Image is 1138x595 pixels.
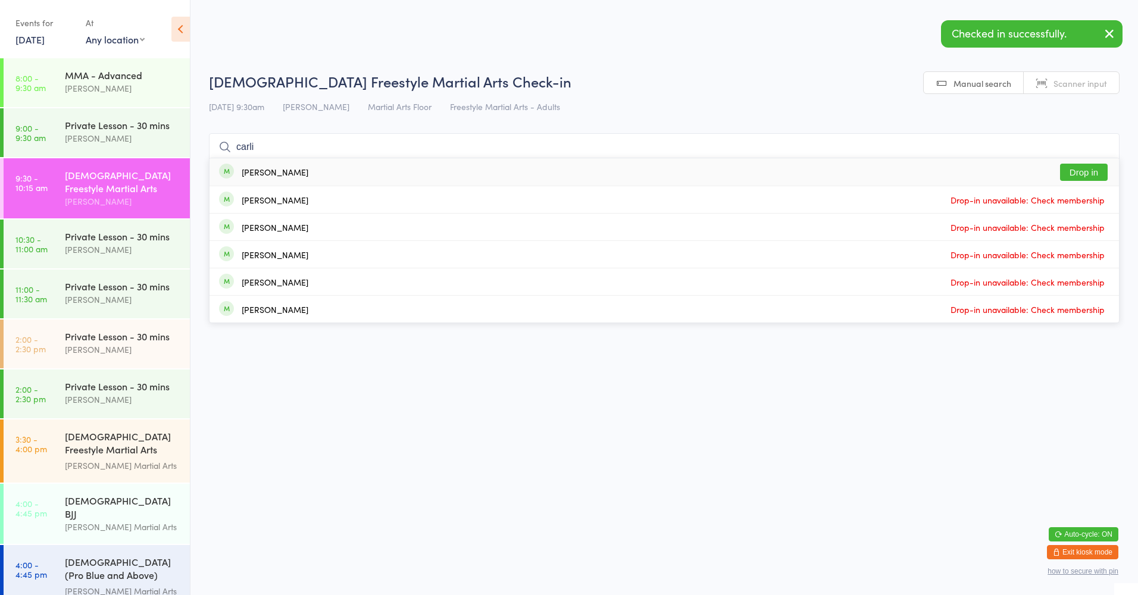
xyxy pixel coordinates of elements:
[65,494,180,520] div: [DEMOGRAPHIC_DATA] BJJ
[4,484,190,544] a: 4:00 -4:45 pm[DEMOGRAPHIC_DATA] BJJ[PERSON_NAME] Martial Arts
[15,173,48,192] time: 9:30 - 10:15 am
[368,101,432,112] span: Martial Arts Floor
[1048,567,1118,575] button: how to secure with pin
[15,13,74,33] div: Events for
[65,230,180,243] div: Private Lesson - 30 mins
[65,131,180,145] div: [PERSON_NAME]
[283,101,349,112] span: [PERSON_NAME]
[242,277,308,287] div: [PERSON_NAME]
[15,234,48,253] time: 10:30 - 11:00 am
[65,430,180,459] div: [DEMOGRAPHIC_DATA] Freestyle Martial Arts (Little Heroes)
[15,384,46,403] time: 2:00 - 2:30 pm
[15,334,46,353] time: 2:00 - 2:30 pm
[4,158,190,218] a: 9:30 -10:15 am[DEMOGRAPHIC_DATA] Freestyle Martial Arts[PERSON_NAME]
[15,560,47,579] time: 4:00 - 4:45 pm
[4,58,190,107] a: 8:00 -9:30 amMMA - Advanced[PERSON_NAME]
[1060,164,1108,181] button: Drop in
[65,168,180,195] div: [DEMOGRAPHIC_DATA] Freestyle Martial Arts
[15,434,47,453] time: 3:30 - 4:00 pm
[65,393,180,406] div: [PERSON_NAME]
[65,243,180,256] div: [PERSON_NAME]
[242,305,308,314] div: [PERSON_NAME]
[4,108,190,157] a: 9:00 -9:30 amPrivate Lesson - 30 mins[PERSON_NAME]
[65,118,180,131] div: Private Lesson - 30 mins
[65,195,180,208] div: [PERSON_NAME]
[4,320,190,368] a: 2:00 -2:30 pmPrivate Lesson - 30 mins[PERSON_NAME]
[242,223,308,232] div: [PERSON_NAME]
[86,13,145,33] div: At
[948,246,1108,264] span: Drop-in unavailable: Check membership
[15,284,47,303] time: 11:00 - 11:30 am
[65,280,180,293] div: Private Lesson - 30 mins
[65,555,180,584] div: [DEMOGRAPHIC_DATA] (Pro Blue and Above) Freestyle Martial Arts
[4,270,190,318] a: 11:00 -11:30 amPrivate Lesson - 30 mins[PERSON_NAME]
[953,77,1011,89] span: Manual search
[4,369,190,418] a: 2:00 -2:30 pmPrivate Lesson - 30 mins[PERSON_NAME]
[948,300,1108,318] span: Drop-in unavailable: Check membership
[948,191,1108,209] span: Drop-in unavailable: Check membership
[65,459,180,472] div: [PERSON_NAME] Martial Arts
[1047,545,1118,559] button: Exit kiosk mode
[941,20,1123,48] div: Checked in successfully.
[86,33,145,46] div: Any location
[15,33,45,46] a: [DATE]
[65,343,180,356] div: [PERSON_NAME]
[65,68,180,82] div: MMA - Advanced
[450,101,560,112] span: Freestyle Martial Arts - Adults
[209,71,1120,91] h2: [DEMOGRAPHIC_DATA] Freestyle Martial Arts Check-in
[4,419,190,483] a: 3:30 -4:00 pm[DEMOGRAPHIC_DATA] Freestyle Martial Arts (Little Heroes)[PERSON_NAME] Martial Arts
[65,293,180,306] div: [PERSON_NAME]
[65,520,180,534] div: [PERSON_NAME] Martial Arts
[242,250,308,259] div: [PERSON_NAME]
[65,380,180,393] div: Private Lesson - 30 mins
[65,330,180,343] div: Private Lesson - 30 mins
[15,73,46,92] time: 8:00 - 9:30 am
[15,123,46,142] time: 9:00 - 9:30 am
[4,220,190,268] a: 10:30 -11:00 amPrivate Lesson - 30 mins[PERSON_NAME]
[65,82,180,95] div: [PERSON_NAME]
[948,218,1108,236] span: Drop-in unavailable: Check membership
[15,499,47,518] time: 4:00 - 4:45 pm
[209,133,1120,161] input: Search
[242,195,308,205] div: [PERSON_NAME]
[1053,77,1107,89] span: Scanner input
[209,101,264,112] span: [DATE] 9:30am
[242,167,308,177] div: [PERSON_NAME]
[948,273,1108,291] span: Drop-in unavailable: Check membership
[1049,527,1118,541] button: Auto-cycle: ON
